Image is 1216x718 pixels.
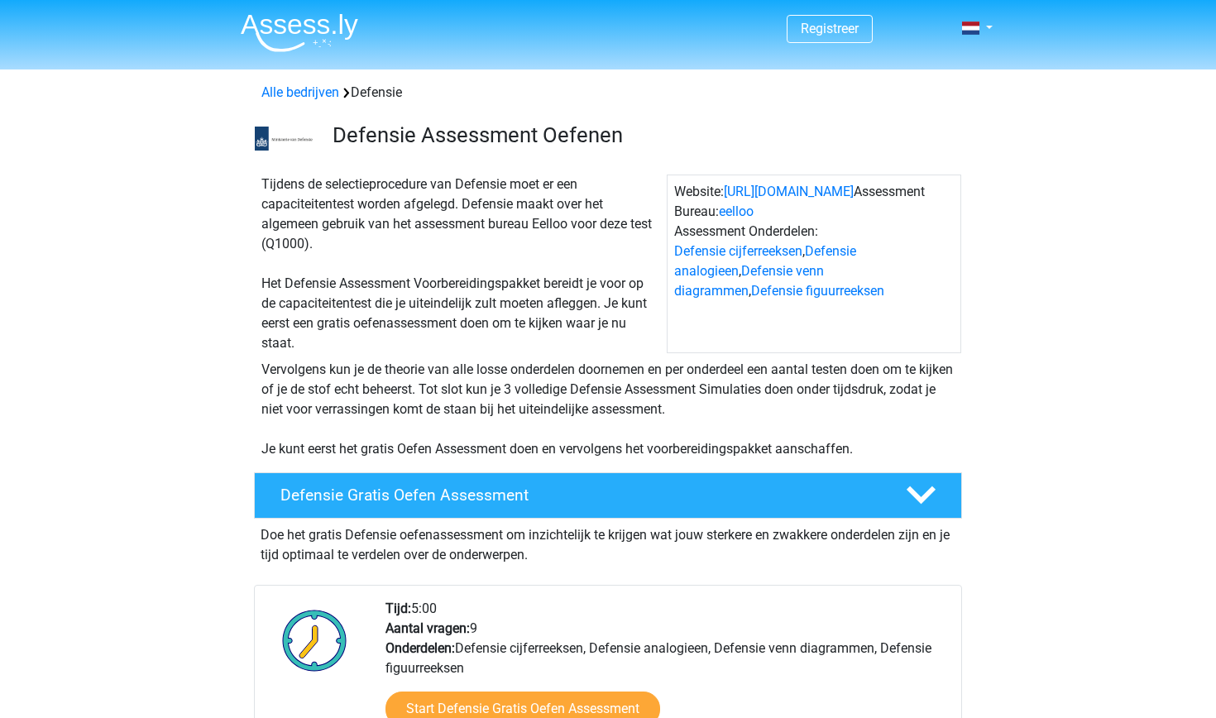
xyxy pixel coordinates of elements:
[719,203,754,219] a: eelloo
[273,599,357,682] img: Klok
[385,601,411,616] b: Tijd:
[674,243,802,259] a: Defensie cijferreeksen
[801,21,859,36] a: Registreer
[247,472,969,519] a: Defensie Gratis Oefen Assessment
[255,83,961,103] div: Defensie
[280,486,879,505] h4: Defensie Gratis Oefen Assessment
[724,184,854,199] a: [URL][DOMAIN_NAME]
[385,640,455,656] b: Onderdelen:
[751,283,884,299] a: Defensie figuurreeksen
[254,519,962,565] div: Doe het gratis Defensie oefenassessment om inzichtelijk te krijgen wat jouw sterkere en zwakkere ...
[674,243,856,279] a: Defensie analogieen
[261,84,339,100] a: Alle bedrijven
[674,263,824,299] a: Defensie venn diagrammen
[241,13,358,52] img: Assessly
[255,175,667,353] div: Tijdens de selectieprocedure van Defensie moet er een capaciteitentest worden afgelegd. Defensie ...
[333,122,949,148] h3: Defensie Assessment Oefenen
[385,620,470,636] b: Aantal vragen:
[255,360,961,459] div: Vervolgens kun je de theorie van alle losse onderdelen doornemen en per onderdeel een aantal test...
[667,175,961,353] div: Website: Assessment Bureau: Assessment Onderdelen: , , ,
